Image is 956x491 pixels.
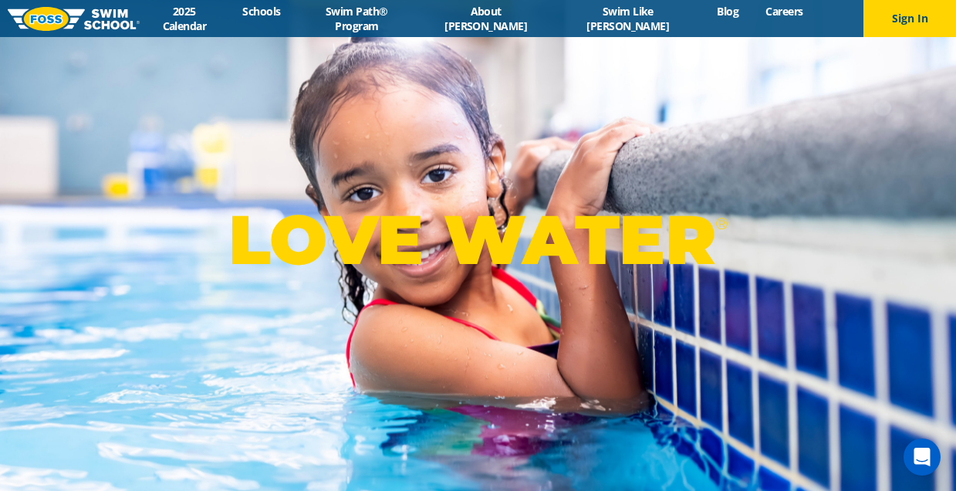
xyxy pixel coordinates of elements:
a: Careers [752,4,816,19]
sup: ® [715,214,728,233]
a: About [PERSON_NAME] [420,4,552,33]
img: FOSS Swim School Logo [8,7,140,31]
a: Swim Like [PERSON_NAME] [552,4,704,33]
a: Schools [229,4,294,19]
div: Open Intercom Messenger [904,439,941,476]
p: LOVE WATER [228,198,728,281]
a: Blog [704,4,752,19]
a: Swim Path® Program [294,4,419,33]
a: 2025 Calendar [140,4,229,33]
